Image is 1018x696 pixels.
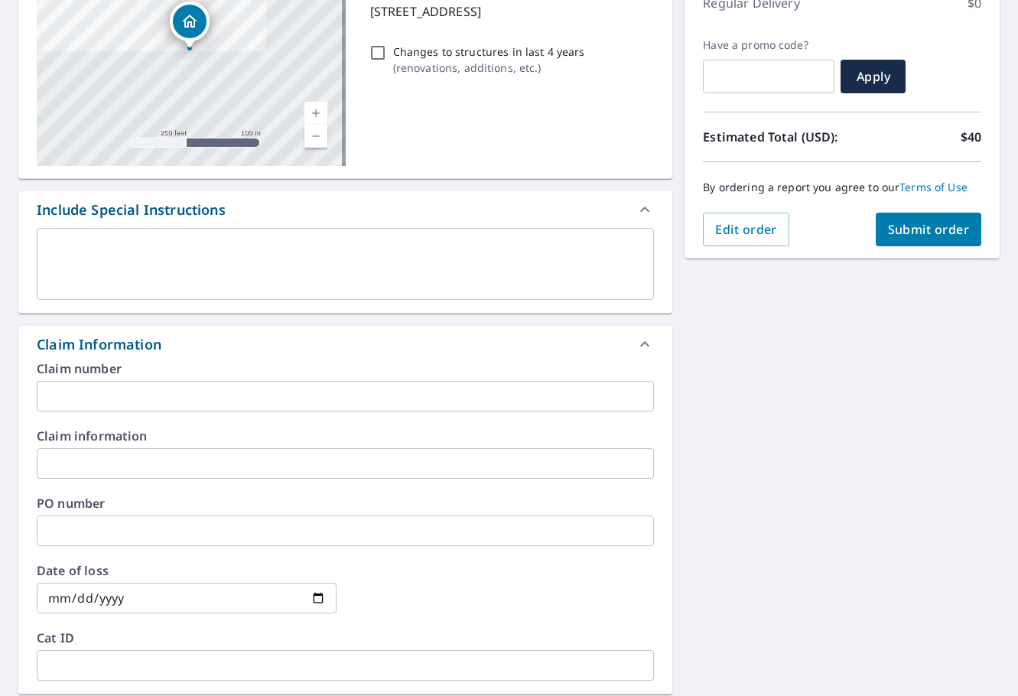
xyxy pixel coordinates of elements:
div: Claim Information [37,334,161,355]
div: Claim Information [18,326,672,363]
div: Include Special Instructions [37,200,226,220]
span: Edit order [715,221,777,238]
label: Have a promo code? [703,38,834,52]
p: [STREET_ADDRESS] [370,2,649,21]
p: Estimated Total (USD): [703,128,842,146]
button: Apply [841,60,906,93]
label: Claim information [37,430,654,442]
span: Apply [853,68,893,85]
label: Claim number [37,363,654,375]
a: Current Level 17, Zoom Out [304,125,327,148]
p: ( renovations, additions, etc. ) [393,60,585,76]
div: Include Special Instructions [18,191,672,228]
a: Terms of Use [899,180,968,194]
label: Date of loss [37,564,337,577]
label: PO number [37,497,654,509]
p: Changes to structures in last 4 years [393,44,585,60]
div: Dropped pin, building 1, Residential property, 5530 Trento St Orlando, FL 32807 [170,2,210,49]
p: By ordering a report you agree to our [703,181,981,194]
a: Current Level 17, Zoom In [304,102,327,125]
button: Submit order [876,213,982,246]
p: $40 [961,128,981,146]
span: Submit order [888,221,970,238]
label: Cat ID [37,632,654,644]
button: Edit order [703,213,789,246]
